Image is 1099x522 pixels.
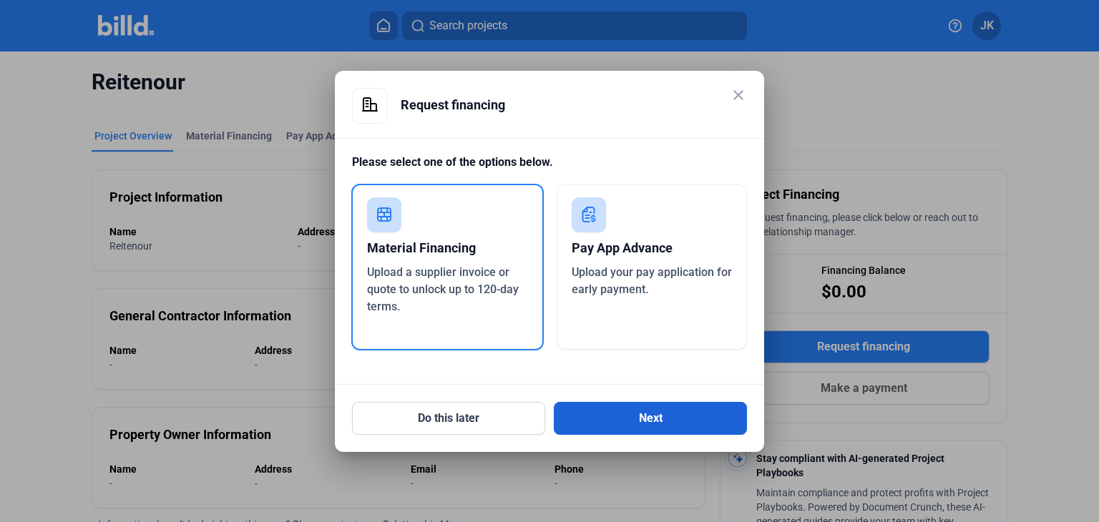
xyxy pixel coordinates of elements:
[367,265,519,313] span: Upload a supplier invoice or quote to unlock up to 120-day terms.
[730,87,747,104] mat-icon: close
[554,402,747,435] button: Next
[367,232,528,264] div: Material Financing
[572,265,732,296] span: Upload your pay application for early payment.
[401,88,747,122] div: Request financing
[352,402,545,435] button: Do this later
[572,232,733,264] div: Pay App Advance
[352,154,747,184] div: Please select one of the options below.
